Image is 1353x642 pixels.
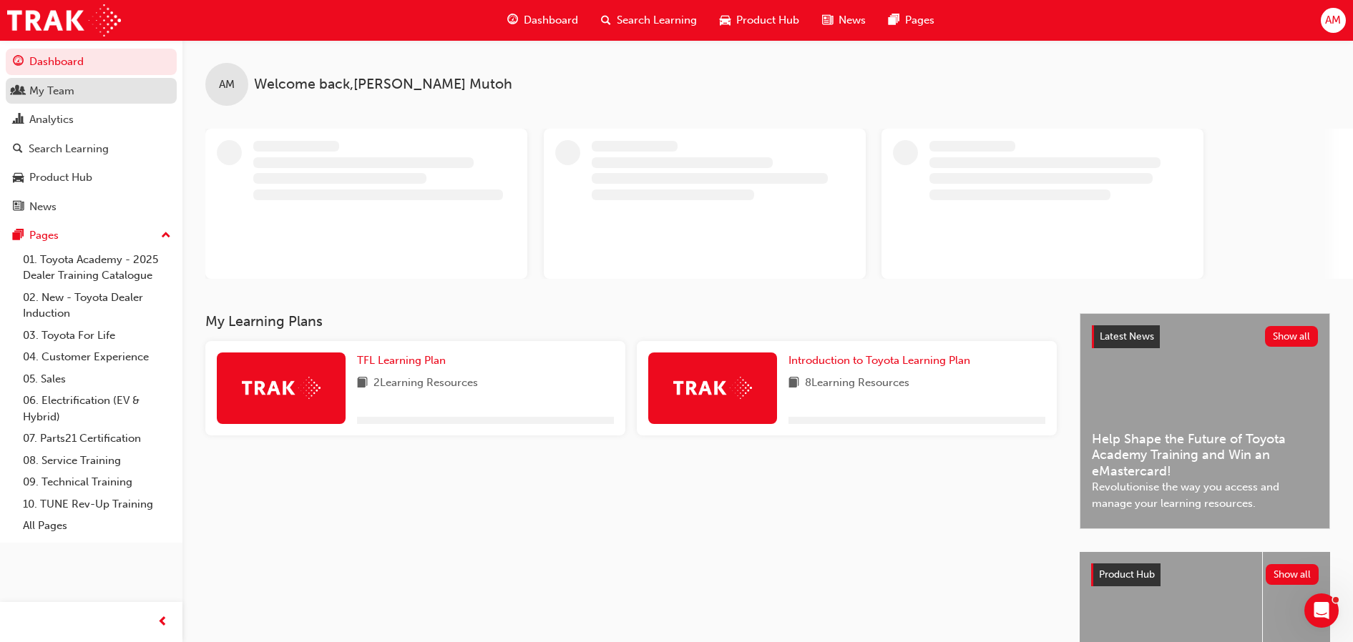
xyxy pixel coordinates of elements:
[6,78,177,104] a: My Team
[6,222,177,249] button: Pages
[29,141,109,157] div: Search Learning
[805,375,909,392] span: 8 Learning Resources
[889,11,899,29] span: pages-icon
[254,76,512,93] span: Welcome back , [PERSON_NAME] Mutoh
[822,11,833,29] span: news-icon
[373,375,478,392] span: 2 Learning Resources
[161,227,171,245] span: up-icon
[7,4,121,36] img: Trak
[788,375,799,392] span: book-icon
[6,107,177,133] a: Analytics
[496,6,590,35] a: guage-iconDashboard
[673,377,752,399] img: Trak
[17,346,177,368] a: 04. Customer Experience
[13,201,24,214] span: news-icon
[524,12,578,29] span: Dashboard
[6,46,177,222] button: DashboardMy TeamAnalyticsSearch LearningProduct HubNews
[13,143,23,156] span: search-icon
[788,352,976,369] a: Introduction to Toyota Learning Plan
[1100,330,1154,342] span: Latest News
[1325,12,1341,29] span: AM
[905,12,934,29] span: Pages
[29,169,92,186] div: Product Hub
[205,313,1057,330] h3: My Learning Plans
[242,377,321,399] img: Trak
[6,164,177,191] a: Product Hub
[6,49,177,75] a: Dashboard
[811,6,877,35] a: news-iconNews
[736,12,799,29] span: Product Hub
[788,354,970,367] span: Introduction to Toyota Learning Plan
[17,390,177,428] a: 06. Electrification (EV & Hybrid)
[1099,568,1155,581] span: Product Hub
[357,354,446,367] span: TFL Learning Plan
[13,172,24,184] span: car-icon
[590,6,708,35] a: search-iconSearch Learning
[13,56,24,69] span: guage-icon
[17,428,177,450] a: 07. Parts21 Certification
[17,287,177,325] a: 02. New - Toyota Dealer Induction
[1080,313,1330,529] a: Latest NewsShow allHelp Shape the Future of Toyota Academy Training and Win an eMastercard!Revolu...
[357,352,451,369] a: TFL Learning Plan
[157,613,168,631] span: prev-icon
[839,12,866,29] span: News
[1321,8,1346,33] button: AM
[357,375,368,392] span: book-icon
[877,6,946,35] a: pages-iconPages
[507,11,518,29] span: guage-icon
[617,12,697,29] span: Search Learning
[1265,326,1319,347] button: Show all
[13,114,24,127] span: chart-icon
[17,515,177,537] a: All Pages
[1092,325,1318,348] a: Latest NewsShow all
[601,11,611,29] span: search-icon
[17,493,177,515] a: 10. TUNE Rev-Up Training
[219,76,235,93] span: AM
[1266,564,1319,585] button: Show all
[17,249,177,287] a: 01. Toyota Academy - 2025 Dealer Training Catalogue
[17,325,177,347] a: 03. Toyota For Life
[6,136,177,162] a: Search Learning
[1092,431,1318,480] span: Help Shape the Future of Toyota Academy Training and Win an eMastercard!
[6,194,177,220] a: News
[29,227,59,244] div: Pages
[708,6,811,35] a: car-iconProduct Hub
[720,11,731,29] span: car-icon
[29,112,74,128] div: Analytics
[29,83,74,99] div: My Team
[17,471,177,493] a: 09. Technical Training
[17,368,177,390] a: 05. Sales
[13,85,24,98] span: people-icon
[13,229,24,242] span: pages-icon
[1091,563,1319,586] a: Product HubShow all
[29,199,57,215] div: News
[1092,479,1318,511] span: Revolutionise the way you access and manage your learning resources.
[1304,593,1339,628] iframe: Intercom live chat
[17,450,177,472] a: 08. Service Training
